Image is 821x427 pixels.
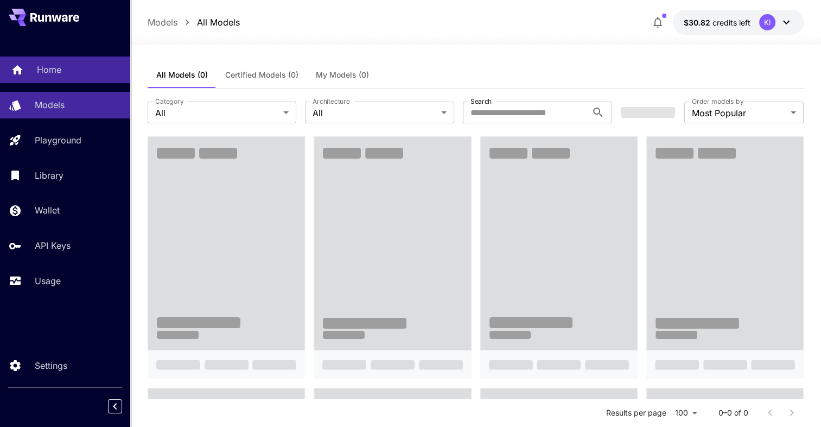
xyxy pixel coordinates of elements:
[35,359,67,372] p: Settings
[684,17,750,28] div: $30.82011
[759,14,775,30] div: KI
[116,397,130,416] div: Collapse sidebar
[197,16,240,29] a: All Models
[155,106,279,120] span: All
[313,97,349,106] label: Architecture
[156,70,208,80] span: All Models (0)
[108,399,122,413] button: Collapse sidebar
[673,10,804,35] button: $30.82011KI
[718,407,748,418] p: 0–0 of 0
[692,106,786,120] span: Most Popular
[712,18,750,27] span: credits left
[606,407,666,418] p: Results per page
[313,106,437,120] span: All
[684,18,712,27] span: $30.82
[671,405,701,420] div: 100
[35,134,81,147] p: Playground
[155,97,184,106] label: Category
[35,274,61,287] p: Usage
[35,239,71,252] p: API Keys
[225,70,298,80] span: Certified Models (0)
[35,98,65,111] p: Models
[316,70,369,80] span: My Models (0)
[35,204,60,217] p: Wallet
[148,16,177,29] a: Models
[470,97,492,106] label: Search
[37,63,61,76] p: Home
[692,97,743,106] label: Order models by
[148,16,240,29] nav: breadcrumb
[35,169,63,182] p: Library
